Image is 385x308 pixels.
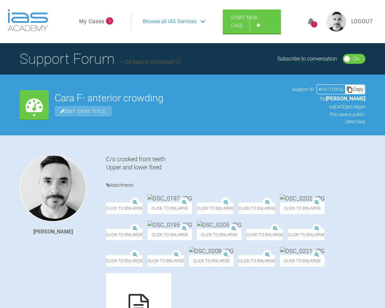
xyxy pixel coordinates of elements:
[280,255,324,266] span: Click to enlarge
[280,194,324,202] img: DSC_0202.JPG
[353,55,359,63] div: On
[106,181,365,189] h4: Attachments
[280,202,324,214] span: Click to enlarge
[148,221,192,229] img: DSC_0195.JPG
[148,202,192,214] span: Click to enlarge
[292,118,365,125] p: Other Case
[238,255,275,266] span: Click to enlarge
[106,229,143,240] span: Click to enlarge
[292,111,365,118] p: This case is public.
[197,229,241,240] span: Click to enlarge
[317,86,345,93] div: # AA1TOYOG
[326,12,346,31] img: profile.png
[311,21,317,27] div: 7
[231,15,257,28] span: Start New Case
[148,194,192,202] img: DSC_0197.JPG
[106,255,143,266] span: Click to enlarge
[326,95,365,102] span: [PERSON_NAME]
[143,17,197,26] span: Browse all IAS Services
[288,229,324,240] span: Click to enlarge
[189,255,234,266] span: Click to enlarge
[8,9,48,31] img: logo-light.3e3ef733.png
[106,202,143,214] span: Click to enlarge
[280,247,324,255] img: DSC_0221.JPG
[246,229,283,240] span: Click to enlarge
[351,17,373,26] a: Logout
[277,55,337,63] div: Subscribe to conversation
[148,255,184,266] span: Click to enlarge
[292,103,365,111] p: on [DATE] at 3:48pm
[238,202,275,214] span: Click to enlarge
[292,86,314,93] span: Support ID
[55,93,286,103] h2: Cara F- anterior crowding
[148,229,192,240] span: Click to enlarge
[121,59,181,65] a: Go back to Advanced 13
[20,155,86,222] img: Derek Lombard
[106,17,113,25] span: 3
[292,94,365,103] p: by
[197,221,241,229] img: DSC_0205.JPG
[55,106,112,117] span: Edit Case Title
[197,202,234,214] span: Click to enlarge
[345,85,365,94] div: Copy
[223,9,281,34] a: Start New Case
[106,155,365,171] div: C/o crooked front teeth Upper and lower fixed
[79,17,104,26] a: My Cases
[33,228,73,236] div: [PERSON_NAME]
[20,47,181,70] h1: Support Forum
[189,247,234,255] img: DSC_0208.JPG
